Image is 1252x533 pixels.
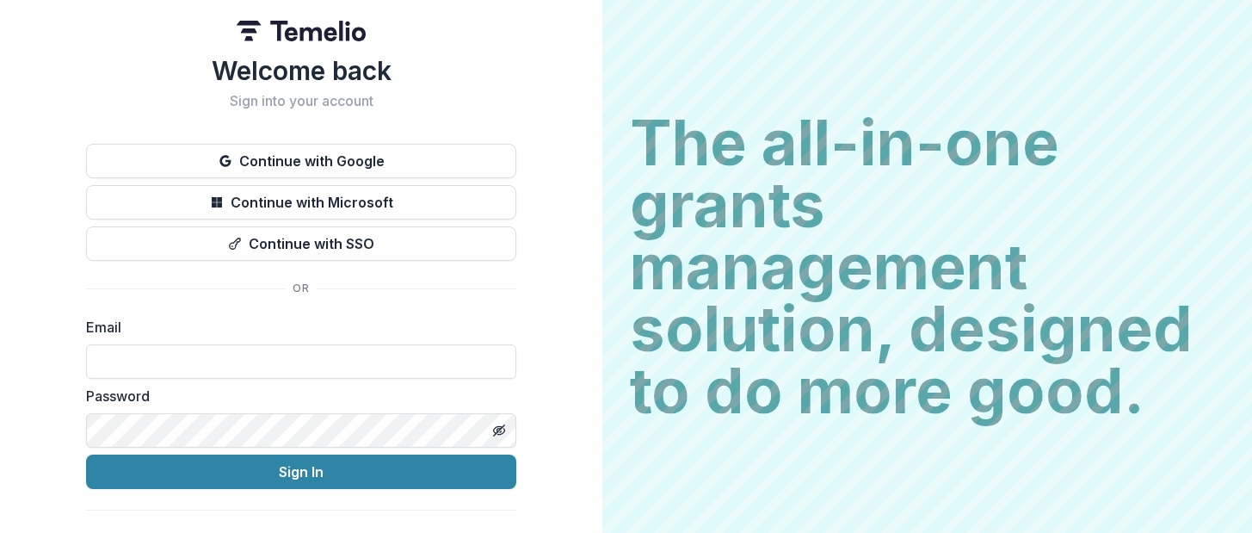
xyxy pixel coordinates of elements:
button: Continue with Google [86,144,516,178]
h1: Welcome back [86,55,516,86]
button: Continue with Microsoft [86,185,516,220]
button: Continue with SSO [86,226,516,261]
img: Temelio [237,21,366,41]
button: Sign In [86,455,516,489]
label: Email [86,317,506,338]
label: Password [86,386,506,406]
h2: Sign into your account [86,93,516,109]
button: Toggle password visibility [485,417,513,444]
